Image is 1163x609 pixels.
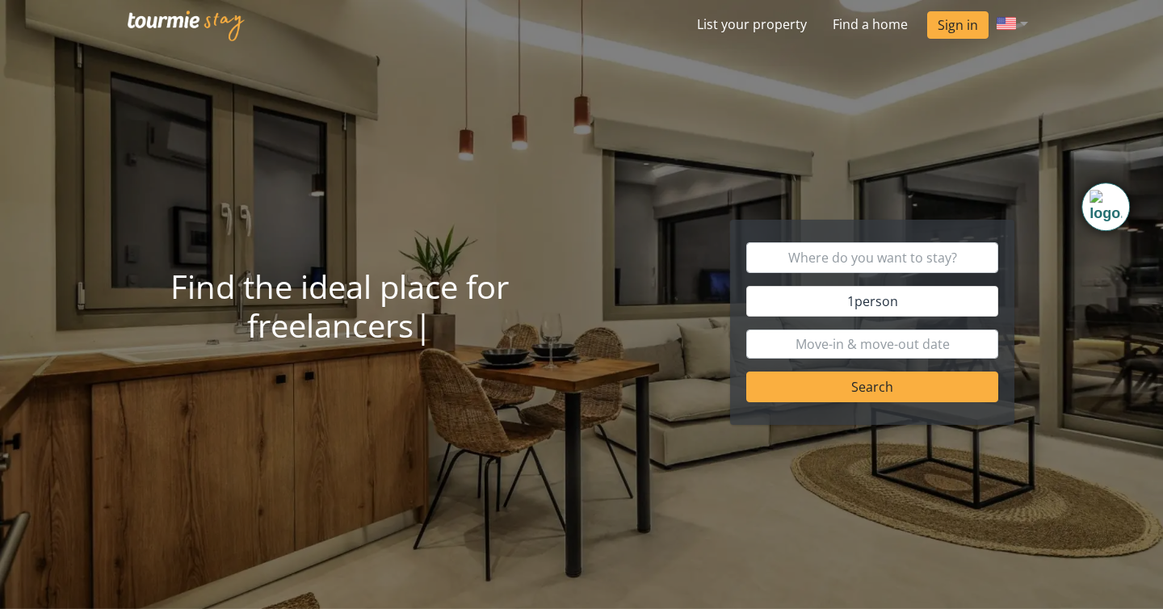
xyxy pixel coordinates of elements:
span: person [854,292,898,310]
h1: Find the ideal place for [103,267,576,345]
a: Find a home [820,8,921,40]
button: 1person [746,286,999,317]
a: List your property [684,8,820,40]
input: Where do you want to stay? [746,242,999,273]
span: f r e e l a n c e r s [247,303,414,347]
input: Move-in & move-out date [746,330,999,359]
img: Tourmie Stay logo white [128,10,246,41]
a: Sign in [927,11,989,39]
button: Search [746,372,999,402]
span: 1 [847,292,898,310]
img: Timeline extension [1090,190,1122,225]
span: | [414,303,432,347]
